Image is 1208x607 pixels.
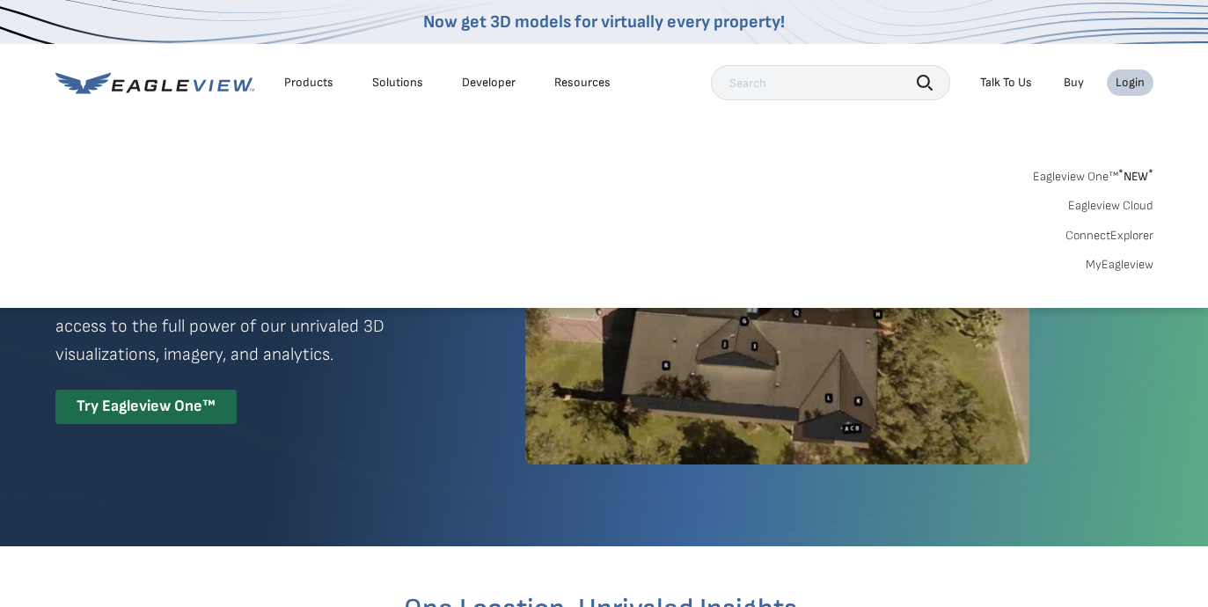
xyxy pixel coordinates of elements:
[462,75,516,91] a: Developer
[980,75,1032,91] div: Talk To Us
[554,75,611,91] div: Resources
[284,75,333,91] div: Products
[1116,75,1145,91] div: Login
[1068,198,1153,214] a: Eagleview Cloud
[372,75,423,91] div: Solutions
[1064,75,1084,91] a: Buy
[55,284,462,369] p: A premium digital experience that provides seamless access to the full power of our unrivaled 3D ...
[1033,164,1153,184] a: Eagleview One™*NEW*
[711,65,950,100] input: Search
[423,11,785,33] a: Now get 3D models for virtually every property!
[1065,228,1153,244] a: ConnectExplorer
[1118,169,1153,184] span: NEW
[1086,257,1153,273] a: MyEagleview
[55,390,237,424] div: Try Eagleview One™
